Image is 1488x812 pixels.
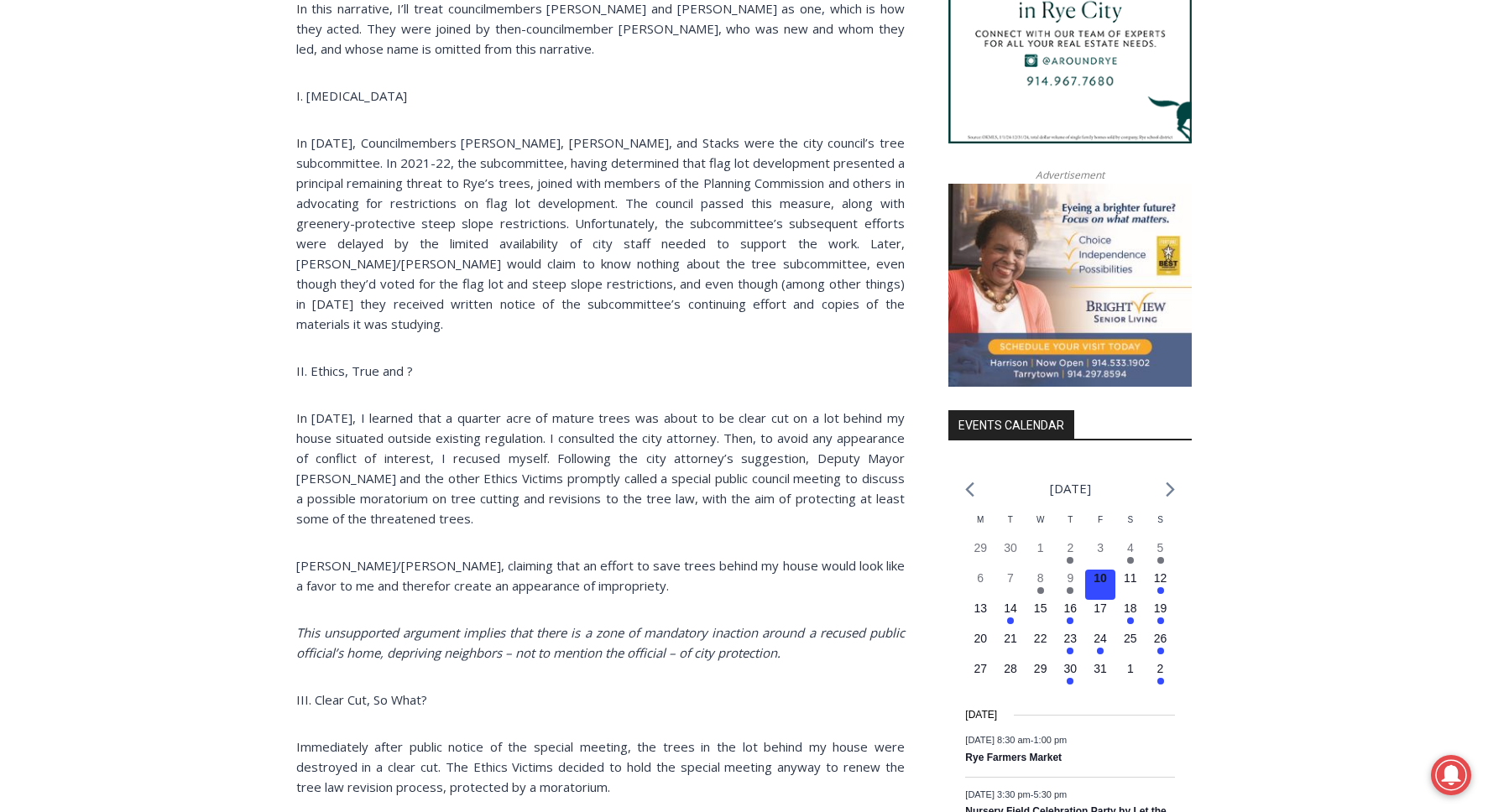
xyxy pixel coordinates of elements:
time: 23 [1064,632,1078,645]
button: 26 Has events [1146,630,1176,660]
time: 20 [974,632,987,645]
div: Monday [965,513,995,539]
em: Has events [1067,587,1073,594]
span: Advertisement [1019,167,1121,183]
em: Has events [1067,617,1073,624]
span: T [1008,515,1013,524]
time: 22 [1034,632,1047,645]
button: 20 [965,630,995,660]
button: 22 [1026,630,1056,660]
time: 26 [1154,632,1167,645]
span: T [1068,515,1073,524]
h2: Events Calendar [948,410,1074,439]
a: [PERSON_NAME] Read Sanctuary Fall Fest: [DATE] [1,167,243,209]
button: 23 Has events [1056,630,1086,660]
p: [PERSON_NAME]/[PERSON_NAME], claiming that an effort to save trees behind my house would look lik... [296,555,905,596]
div: "We would have speakers with experience in local journalism speak to us about their experiences a... [424,1,793,163]
em: Has events [1157,617,1164,624]
div: Face Painting [175,49,234,138]
div: 6 [196,142,203,159]
img: Brightview Senior Living [948,184,1192,387]
time: 31 [1094,662,1107,675]
button: 29 [965,539,995,570]
a: Intern @ [DOMAIN_NAME] [404,163,813,209]
p: In [DATE], Councilmembers [PERSON_NAME], [PERSON_NAME], and Stacks were the city council’s tree s... [296,133,905,334]
time: 1 [1037,541,1044,554]
button: 9 Has events [1056,570,1086,600]
span: [DATE] 3:30 pm [965,789,1030,799]
div: Saturday [1115,513,1146,539]
time: [DATE] [965,707,997,723]
button: 2 Has events [1146,660,1176,690]
span: S [1157,515,1163,524]
em: Has events [1067,648,1073,654]
em: Has events [1037,587,1044,594]
button: 10 [1085,570,1115,600]
span: M [977,515,984,524]
p: Immediately after public notice of the special meeting, the trees in the lot behind my house were... [296,737,905,797]
button: 21 [995,630,1026,660]
time: 3 [1097,541,1104,554]
time: 6 [977,571,984,585]
time: 17 [1094,601,1107,615]
time: 25 [1124,632,1137,645]
time: - [965,735,1067,745]
li: [DATE] [1050,477,1091,500]
button: 14 Has events [995,600,1026,630]
button: 8 Has events [1026,570,1056,600]
time: 18 [1124,601,1137,615]
time: 16 [1064,601,1078,615]
button: 28 [995,660,1026,690]
button: 18 Has events [1115,600,1146,630]
em: This unsupported argument implies that there is a zone of mandatory inaction around a recused pub... [296,624,905,661]
em: Has events [1157,557,1164,564]
time: 24 [1094,632,1107,645]
time: 7 [1007,571,1014,585]
time: 19 [1154,601,1167,615]
time: 15 [1034,601,1047,615]
button: 15 [1026,600,1056,630]
time: 11 [1124,571,1137,585]
button: 5 Has events [1146,539,1176,570]
button: 13 [965,600,995,630]
button: 2 Has events [1056,539,1086,570]
span: Intern @ [DOMAIN_NAME] [439,167,778,205]
em: Has events [1157,587,1164,594]
button: 1 [1115,660,1146,690]
em: Has events [1157,678,1164,684]
span: F [1098,515,1103,524]
button: 12 Has events [1146,570,1176,600]
button: 6 [965,570,995,600]
time: 8 [1037,571,1044,585]
em: Has events [1007,617,1014,624]
p: I. [MEDICAL_DATA] [296,86,905,106]
time: 13 [974,601,987,615]
button: 17 [1085,600,1115,630]
a: Rye Farmers Market [965,752,1062,765]
button: 30 [995,539,1026,570]
button: 24 Has events [1085,630,1115,660]
time: 5 [1157,541,1164,554]
em: Has events [1127,557,1134,564]
button: 3 [1085,539,1115,570]
time: 10 [1094,571,1107,585]
div: Thursday [1056,513,1086,539]
span: 1:00 pm [1033,735,1067,745]
time: 21 [1004,632,1017,645]
button: 30 Has events [1056,660,1086,690]
time: 2 [1067,541,1073,554]
div: / [187,142,191,159]
time: 29 [974,541,987,554]
time: 30 [1004,541,1017,554]
span: 5:30 pm [1033,789,1067,799]
button: 11 [1115,570,1146,600]
button: 16 Has events [1056,600,1086,630]
time: 4 [1127,541,1134,554]
div: Wednesday [1026,513,1056,539]
p: In [DATE], I learned that a quarter acre of mature trees was about to be clear cut on a lot behin... [296,408,905,528]
em: Has events [1127,617,1134,624]
time: 9 [1067,571,1073,585]
div: 3 [175,142,183,159]
time: 2 [1157,662,1164,675]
